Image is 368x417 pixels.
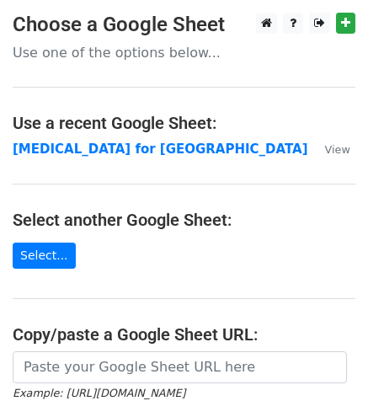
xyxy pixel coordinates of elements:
[13,13,355,37] h3: Choose a Google Sheet
[13,324,355,345] h4: Copy/paste a Google Sheet URL:
[13,113,355,133] h4: Use a recent Google Sheet:
[13,210,355,230] h4: Select another Google Sheet:
[13,142,308,157] a: [MEDICAL_DATA] for [GEOGRAPHIC_DATA]
[13,387,185,399] small: Example: [URL][DOMAIN_NAME]
[308,142,350,157] a: View
[325,143,350,156] small: View
[13,351,347,383] input: Paste your Google Sheet URL here
[13,44,355,61] p: Use one of the options below...
[13,243,76,269] a: Select...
